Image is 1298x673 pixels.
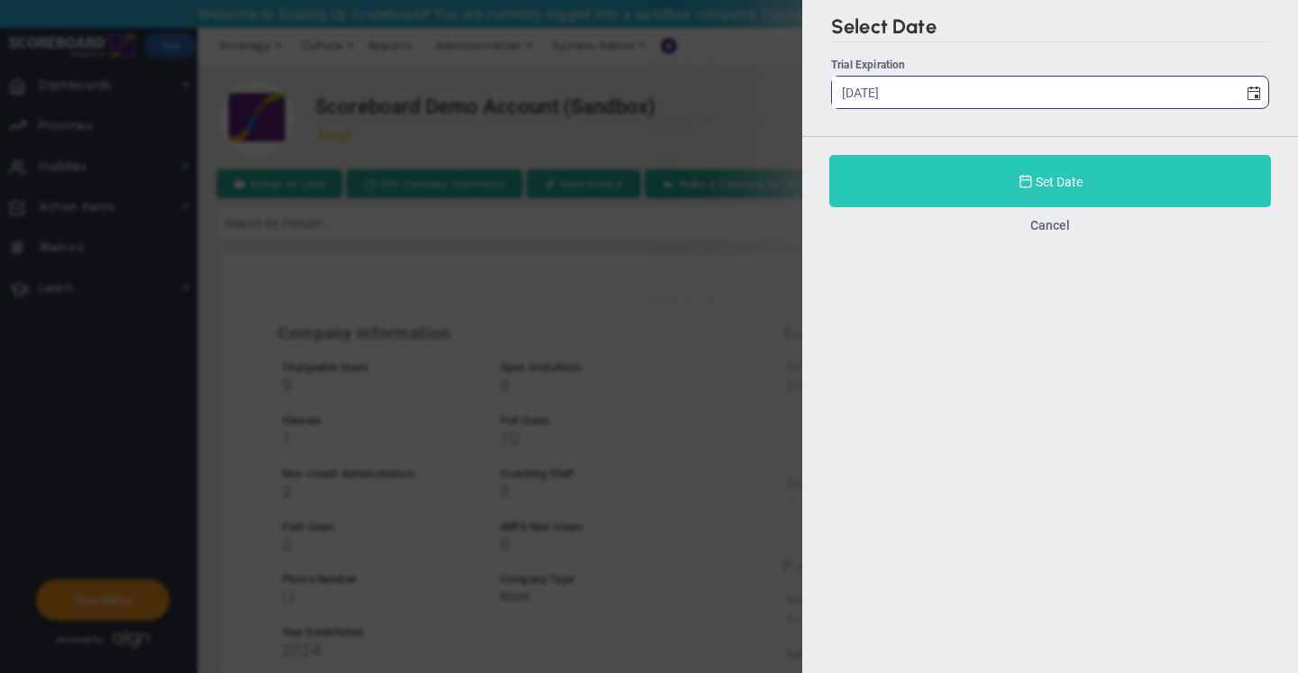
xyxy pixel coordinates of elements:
[831,14,1269,42] h2: Select Date
[1238,77,1268,108] span: select
[831,59,906,71] span: Trial Expiration
[1036,175,1083,189] span: Set Date
[1030,218,1070,232] button: Cancel
[832,77,1238,108] input: Trial Expiration select
[829,155,1271,207] button: Set Date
